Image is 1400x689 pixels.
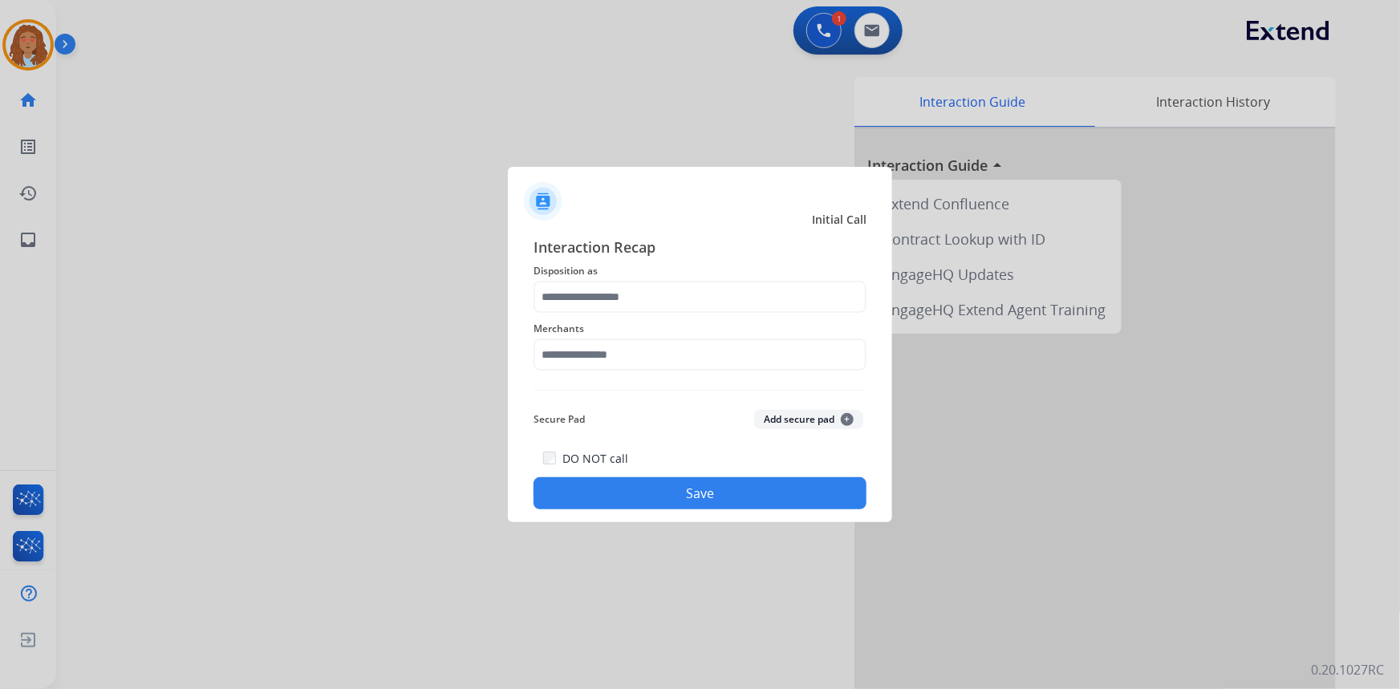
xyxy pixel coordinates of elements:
img: contactIcon [524,182,562,221]
button: Save [534,477,866,509]
span: Interaction Recap [534,236,866,261]
span: Disposition as [534,261,866,281]
button: Add secure pad+ [754,410,863,429]
label: DO NOT call [562,451,628,467]
span: Secure Pad [534,410,585,429]
span: + [841,413,854,426]
img: contact-recap-line.svg [534,390,866,391]
p: 0.20.1027RC [1311,660,1384,679]
span: Merchants [534,319,866,338]
span: Initial Call [812,212,866,228]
